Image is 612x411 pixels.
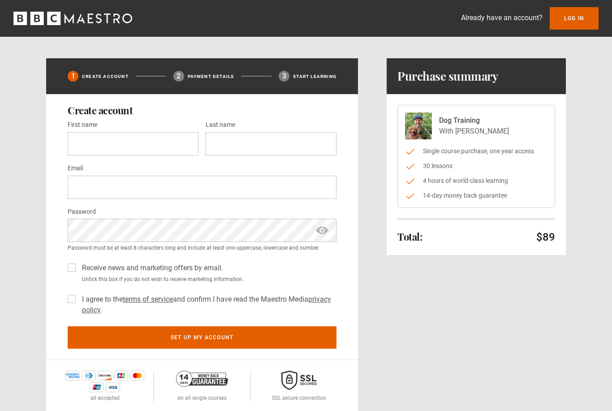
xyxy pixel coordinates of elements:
[68,71,78,82] div: 1
[82,371,96,381] img: diners
[405,191,547,200] li: 14-day money back guarantee
[536,230,555,244] p: $89
[68,120,97,130] label: First name
[130,371,144,381] img: mastercard
[90,382,104,392] img: unionpay
[78,263,223,273] label: Receive news and marketing offers by email.
[78,294,336,316] label: I agree to the and confirm I have read the Maestro Media .
[91,394,120,402] p: all accepted
[78,275,336,283] small: Untick this box if you do not wish to receive marketing information.
[114,371,128,381] img: jcb
[405,176,547,186] li: 4 hours of world-class learning
[68,326,336,349] button: Set up my account
[439,115,509,126] p: Dog Training
[315,219,329,242] span: show password
[405,161,547,171] li: 30 lessons
[123,295,173,303] a: terms of service
[82,73,129,80] p: Create Account
[98,371,112,381] img: discover
[173,71,184,82] div: 2
[206,120,235,130] label: Last name
[177,394,227,402] p: on all single courses
[439,126,509,137] p: With [PERSON_NAME]
[106,382,120,392] img: visa
[68,105,336,116] h2: Create account
[13,12,132,25] svg: BBC Maestro
[68,163,83,174] label: Email
[461,13,543,23] p: Already have an account?
[397,231,422,242] h2: Total:
[405,147,547,156] li: Single course purchase, one year access
[550,7,599,30] a: Log In
[279,71,289,82] div: 3
[188,73,234,80] p: Payment details
[293,73,336,80] p: Start learning
[176,371,228,387] img: 14-day-money-back-guarantee-42d24aedb5115c0ff13b.png
[272,394,326,402] p: SSL secure connection
[68,244,336,252] small: Password must be at least 8 characters long and include at least one uppercase, lowercase and num...
[65,371,80,381] img: amex
[68,207,96,217] label: Password
[397,69,498,83] h1: Purchase summary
